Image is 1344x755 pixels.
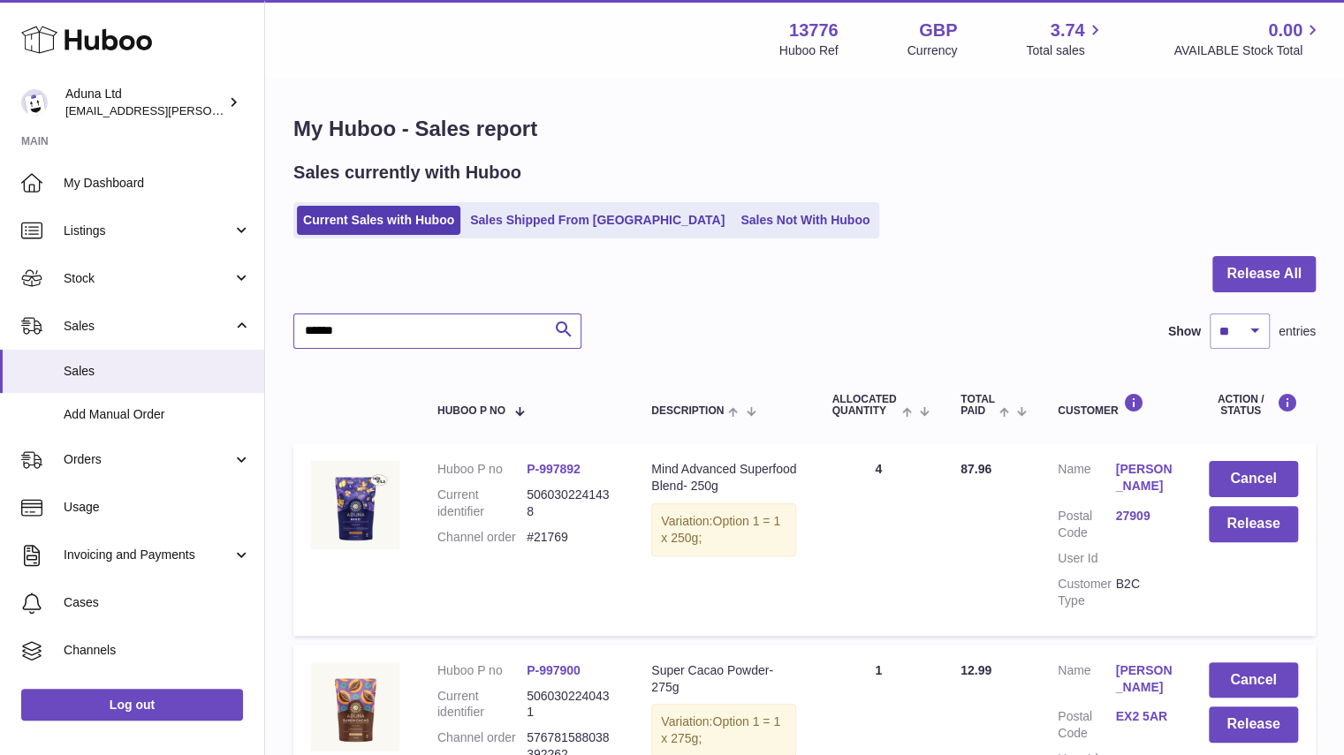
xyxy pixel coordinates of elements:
[64,451,232,468] span: Orders
[464,206,731,235] a: Sales Shipped From [GEOGRAPHIC_DATA]
[1209,706,1298,743] button: Release
[1058,576,1115,609] dt: Customer Type
[1115,576,1173,609] dd: B2C
[293,115,1316,143] h1: My Huboo - Sales report
[527,529,616,546] dd: #21769
[1058,550,1115,567] dt: User Id
[64,642,251,659] span: Channels
[311,662,399,751] img: SUPER-CACAO-POWDER-POUCH-FOP-CHALK.jpg
[1051,19,1085,42] span: 3.74
[651,662,796,696] div: Super Cacao Powder- 275g
[961,394,995,417] span: Total paid
[831,394,897,417] span: ALLOCATED Quantity
[1058,508,1115,541] dt: Postal Code
[527,663,581,677] a: P-997900
[437,487,527,520] dt: Current identifier
[1209,461,1298,497] button: Cancel
[527,688,616,721] dd: 5060302240431
[1115,708,1173,725] a: EX2 5AR
[1173,19,1323,59] a: 0.00 AVAILABLE Stock Total
[919,19,957,42] strong: GBP
[1026,42,1105,59] span: Total sales
[437,662,527,679] dt: Huboo P no
[1058,393,1173,417] div: Customer
[64,594,251,611] span: Cases
[961,663,991,677] span: 12.99
[437,688,527,721] dt: Current identifier
[1279,323,1316,340] span: entries
[527,487,616,520] dd: 5060302241438
[1209,662,1298,698] button: Cancel
[64,406,251,423] span: Add Manual Order
[64,499,251,516] span: Usage
[1268,19,1302,42] span: 0.00
[293,161,521,185] h2: Sales currently with Huboo
[527,462,581,476] a: P-997892
[297,206,460,235] a: Current Sales with Huboo
[64,175,251,192] span: My Dashboard
[1212,256,1316,292] button: Release All
[1058,461,1115,499] dt: Name
[64,223,232,239] span: Listings
[311,461,399,549] img: MIND-ADVANCED-SUPERFOOD-BLEND-POUCH-FOP-CHALK.jpg
[437,405,505,417] span: Huboo P no
[651,503,796,556] div: Variation:
[779,42,839,59] div: Huboo Ref
[21,89,48,116] img: deborahe.kamara@aduna.com
[1209,506,1298,542] button: Release
[1058,708,1115,742] dt: Postal Code
[961,462,991,476] span: 87.96
[1115,461,1173,495] a: [PERSON_NAME]
[1173,42,1323,59] span: AVAILABLE Stock Total
[1168,323,1201,340] label: Show
[1026,19,1105,59] a: 3.74 Total sales
[65,86,224,119] div: Aduna Ltd
[661,714,780,745] span: Option 1 = 1 x 275g;
[661,514,780,545] span: Option 1 = 1 x 250g;
[65,103,449,117] span: [EMAIL_ADDRESS][PERSON_NAME][PERSON_NAME][DOMAIN_NAME]
[651,405,724,417] span: Description
[814,443,943,635] td: 4
[734,206,876,235] a: Sales Not With Huboo
[1209,393,1298,417] div: Action / Status
[64,318,232,335] span: Sales
[651,461,796,495] div: Mind Advanced Superfood Blend- 250g
[64,363,251,380] span: Sales
[907,42,958,59] div: Currency
[1115,662,1173,696] a: [PERSON_NAME]
[1115,508,1173,525] a: 27909
[21,689,243,721] a: Log out
[437,529,527,546] dt: Channel order
[1058,662,1115,700] dt: Name
[789,19,839,42] strong: 13776
[64,270,232,287] span: Stock
[64,547,232,563] span: Invoicing and Payments
[437,461,527,478] dt: Huboo P no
